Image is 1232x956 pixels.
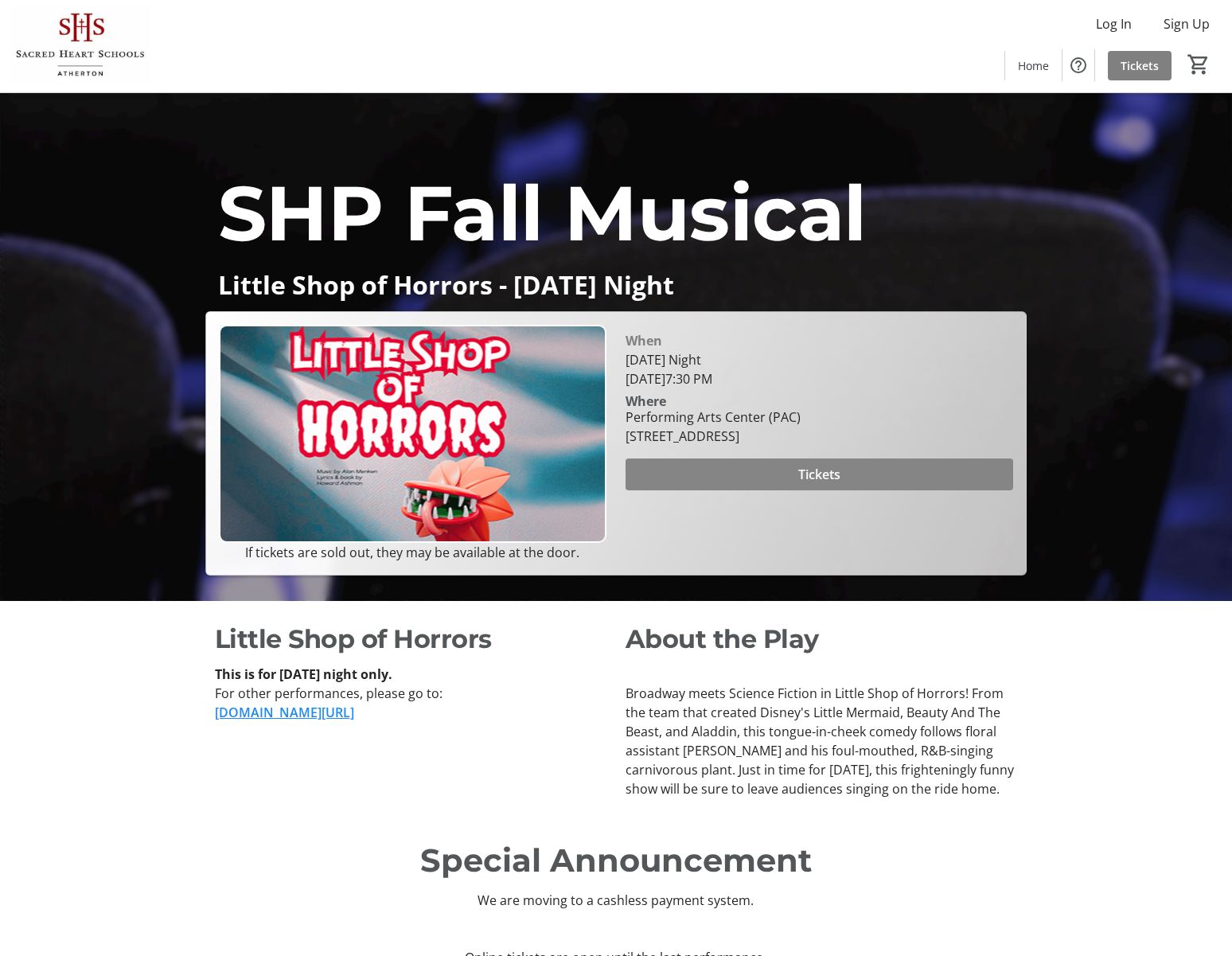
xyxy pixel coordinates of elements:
a: Tickets [1108,51,1172,80]
p: Broadway meets Science Fiction in Little Shop of Horrors! From the team that created Disney's Lit... [626,684,1017,798]
a: Home [1005,51,1062,80]
img: Campaign CTA Media Photo [219,325,606,543]
p: If tickets are sold out, they may be available at the door. [219,543,606,562]
button: Help [1062,49,1094,81]
p: Little Shop of Horrors - [DATE] Night [218,271,1014,299]
span: SHP Fall Musical [218,166,867,259]
p: About the Play [626,620,1017,658]
button: Cart [1184,50,1213,79]
button: Tickets [626,458,1013,490]
span: Log In [1096,14,1132,33]
span: Home [1018,57,1049,74]
p: Special Announcement [215,837,1017,884]
strong: This is for [DATE] night only. [215,665,392,683]
button: Sign Up [1151,11,1222,37]
p: Little Shop of Horrors [215,620,606,658]
img: Sacred Heart Schools, Atherton's Logo [10,6,151,86]
a: [DOMAIN_NAME][URL] [215,704,354,721]
span: Sign Up [1164,14,1210,33]
p: We are moving to a cashless payment system. [215,891,1017,910]
div: When [626,331,662,350]
span: Tickets [798,465,840,484]
div: Performing Arts Center (PAC) [626,408,801,427]
span: Tickets [1121,57,1159,74]
div: [STREET_ADDRESS] [626,427,801,446]
p: For other performances, please go to: [215,684,606,703]
button: Log In [1083,11,1144,37]
div: Where [626,395,666,408]
div: [DATE] Night [DATE]7:30 PM [626,350,1013,388]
